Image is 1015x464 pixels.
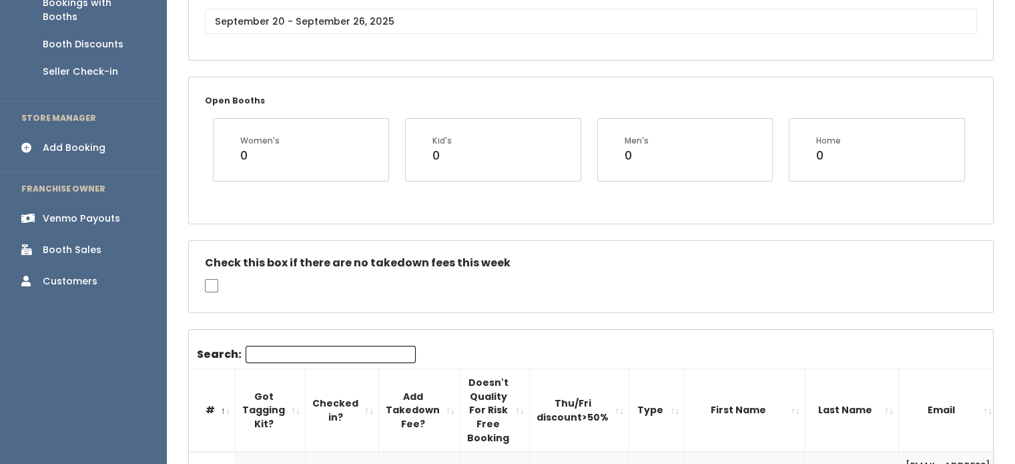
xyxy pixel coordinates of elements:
[43,243,101,257] div: Booth Sales
[625,147,649,164] div: 0
[43,65,118,79] div: Seller Check-in
[43,212,120,226] div: Venmo Payouts
[625,135,649,147] div: Men's
[432,147,452,164] div: 0
[460,369,530,452] th: Doesn't Quality For Risk Free Booking : activate to sort column ascending
[205,257,977,269] h5: Check this box if there are no takedown fees this week
[205,9,977,34] input: September 20 - September 26, 2025
[685,369,805,452] th: First Name: activate to sort column ascending
[379,369,460,452] th: Add Takedown Fee?: activate to sort column ascending
[43,274,97,288] div: Customers
[240,135,280,147] div: Women's
[306,369,379,452] th: Checked in?: activate to sort column ascending
[246,346,416,363] input: Search:
[43,141,105,155] div: Add Booking
[236,369,306,452] th: Got Tagging Kit?: activate to sort column ascending
[816,135,841,147] div: Home
[816,147,841,164] div: 0
[899,369,998,452] th: Email: activate to sort column ascending
[805,369,899,452] th: Last Name: activate to sort column ascending
[205,95,265,106] small: Open Booths
[432,135,452,147] div: Kid's
[240,147,280,164] div: 0
[43,37,123,51] div: Booth Discounts
[189,369,236,452] th: #: activate to sort column descending
[530,369,629,452] th: Thu/Fri discount&gt;50%: activate to sort column ascending
[629,369,685,452] th: Type: activate to sort column ascending
[197,346,416,363] label: Search:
